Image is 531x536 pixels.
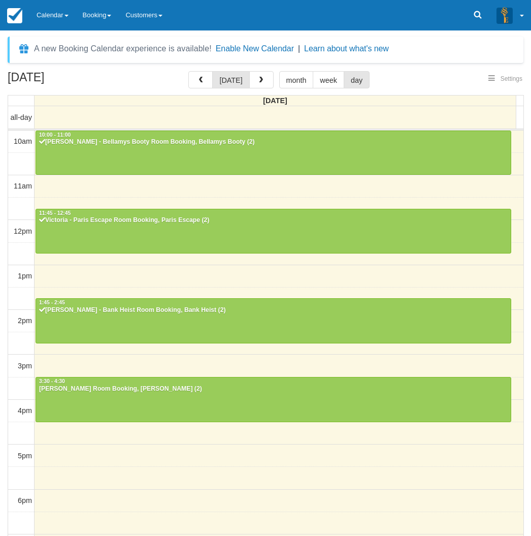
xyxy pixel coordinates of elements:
[7,8,22,23] img: checkfront-main-nav-mini-logo.png
[496,7,513,23] img: A3
[14,227,32,235] span: 12pm
[14,137,32,145] span: 10am
[34,43,212,55] div: A new Booking Calendar experience is available!
[263,97,287,105] span: [DATE]
[14,182,32,190] span: 11am
[39,138,508,146] div: [PERSON_NAME] - Bellamys Booty Room Booking, Bellamys Booty (2)
[8,71,136,90] h2: [DATE]
[39,210,71,216] span: 11:45 - 12:45
[11,113,32,121] span: all-day
[18,406,32,415] span: 4pm
[279,71,314,88] button: month
[501,75,522,82] span: Settings
[313,71,344,88] button: week
[39,306,508,314] div: [PERSON_NAME] - Bank Heist Room Booking, Bank Heist (2)
[18,272,32,280] span: 1pm
[36,377,511,422] a: 3:30 - 4:30[PERSON_NAME] Room Booking, [PERSON_NAME] (2)
[39,132,71,138] span: 10:00 - 11:00
[18,317,32,325] span: 2pm
[36,209,511,254] a: 11:45 - 12:45Victoria - Paris Escape Room Booking, Paris Escape (2)
[482,72,528,86] button: Settings
[304,44,389,53] a: Learn about what's new
[344,71,370,88] button: day
[18,452,32,460] span: 5pm
[36,298,511,343] a: 1:45 - 2:45[PERSON_NAME] - Bank Heist Room Booking, Bank Heist (2)
[216,44,294,54] button: Enable New Calendar
[36,131,511,175] a: 10:00 - 11:00[PERSON_NAME] - Bellamys Booty Room Booking, Bellamys Booty (2)
[39,300,65,305] span: 1:45 - 2:45
[39,385,508,393] div: [PERSON_NAME] Room Booking, [PERSON_NAME] (2)
[18,362,32,370] span: 3pm
[39,216,508,225] div: Victoria - Paris Escape Room Booking, Paris Escape (2)
[39,379,65,384] span: 3:30 - 4:30
[18,496,32,505] span: 6pm
[212,71,249,88] button: [DATE]
[298,44,300,53] span: |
